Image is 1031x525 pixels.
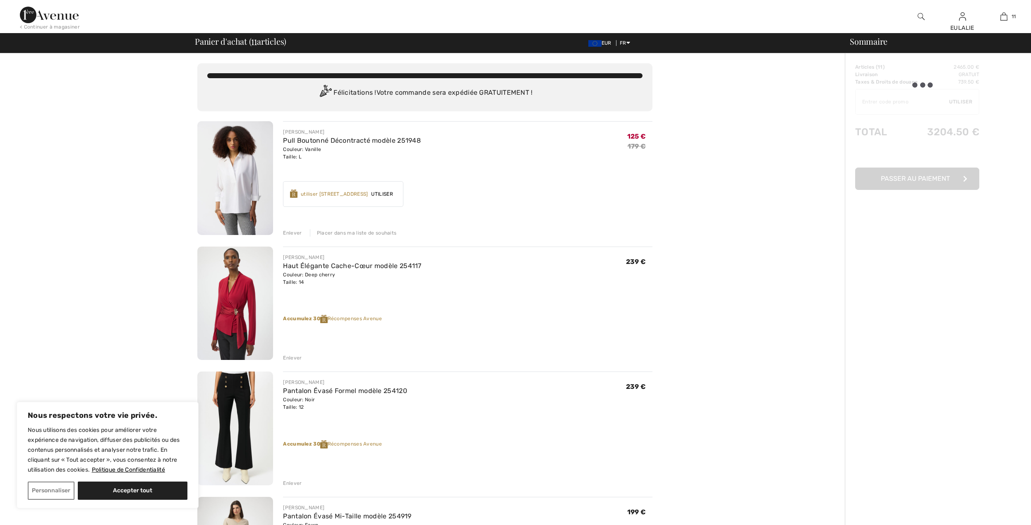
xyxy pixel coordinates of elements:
span: 239 € [626,258,646,266]
strong: Accumulez 30 [283,441,327,447]
img: Reward-Logo.svg [320,440,328,448]
img: recherche [918,12,925,22]
div: Couleur: Deep cherry Taille: 14 [283,271,421,286]
span: 11 [1012,13,1016,20]
span: FR [620,40,630,46]
img: Euro [588,40,602,47]
div: Félicitations ! Votre commande sera expédiée GRATUITEMENT ! [207,85,643,101]
span: 125 € [627,132,646,140]
button: Personnaliser [28,482,74,500]
span: Panier d'achat ( articles) [195,37,286,46]
div: Récompenses Avenue [283,315,652,323]
img: Mes infos [959,12,966,22]
button: Accepter tout [78,482,187,500]
div: Sommaire [840,37,1026,46]
a: Politique de Confidentialité [91,466,165,474]
p: Nous respectons votre vie privée. [28,410,187,420]
div: Enlever [283,354,302,362]
img: Haut Élégante Cache-Cœur modèle 254117 [197,247,273,360]
s: 179 € [628,142,646,150]
span: 199 € [627,508,646,516]
a: Haut Élégante Cache-Cœur modèle 254117 [283,262,421,270]
span: 11 [251,35,257,46]
a: Se connecter [959,12,966,20]
div: Récompenses Avenue [283,440,652,448]
img: Pantalon Évasé Formel modèle 254120 [197,372,273,485]
div: Enlever [283,479,302,487]
img: 1ère Avenue [20,7,79,23]
img: Mon panier [1000,12,1007,22]
a: 11 [983,12,1024,22]
div: [PERSON_NAME] [283,128,421,136]
a: Pantalon Évasé Mi-Taille modèle 254919 [283,512,411,520]
div: Couleur: Vanille Taille: L [283,146,421,161]
div: [PERSON_NAME] [283,504,411,511]
img: Reward-Logo.svg [320,315,328,323]
div: < Continuer à magasiner [20,23,80,31]
a: Pull Boutonné Décontracté modèle 251948 [283,137,421,144]
a: Pantalon Évasé Formel modèle 254120 [283,387,407,395]
strong: Accumulez 30 [283,316,327,321]
div: Enlever [283,229,302,237]
div: Placer dans ma liste de souhaits [310,229,397,237]
div: [PERSON_NAME] [283,379,407,386]
img: Pull Boutonné Décontracté modèle 251948 [197,121,273,235]
iframe: Ouvre un widget dans lequel vous pouvez trouver plus d’informations [978,500,1023,521]
div: Nous respectons votre vie privée. [17,402,199,508]
div: [PERSON_NAME] [283,254,421,261]
div: Couleur: Noir Taille: 12 [283,396,407,411]
span: EUR [588,40,615,46]
span: Utiliser [368,190,396,198]
div: utiliser [STREET_ADDRESS] [301,190,368,198]
span: 239 € [626,383,646,391]
div: EULALIE [942,24,983,32]
img: Reward-Logo.svg [290,189,297,198]
img: Congratulation2.svg [317,85,333,101]
p: Nous utilisons des cookies pour améliorer votre expérience de navigation, diffuser des publicités... [28,425,187,475]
